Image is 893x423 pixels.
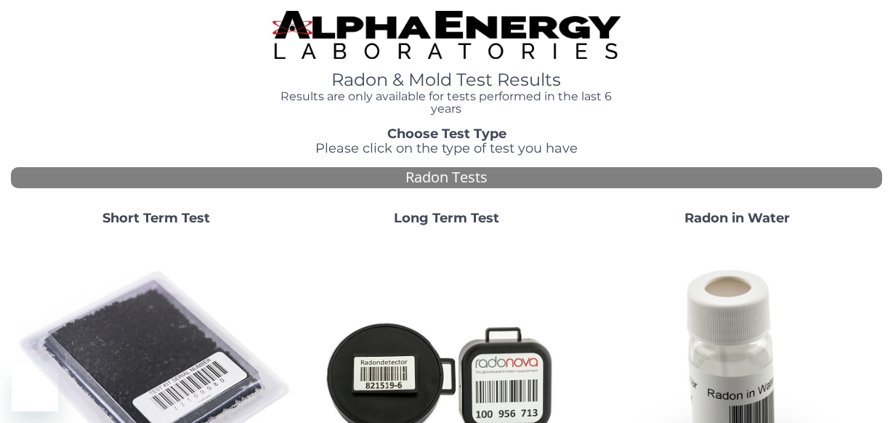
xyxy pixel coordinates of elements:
h1: Radon & Mold Test Results [272,70,621,89]
span: Please click on the type of test you have [315,140,578,156]
h4: Results are only available for tests performed in the last 6 years [272,90,621,116]
div: Radon Tests [11,167,882,188]
strong: Radon in Water [684,210,790,226]
img: TightCrop.jpg [272,11,621,59]
strong: Short Term Test [102,210,210,226]
iframe: Button to launch messaging window [12,365,58,411]
strong: Choose Test Type [387,126,506,142]
strong: Long Term Test [394,210,499,226]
